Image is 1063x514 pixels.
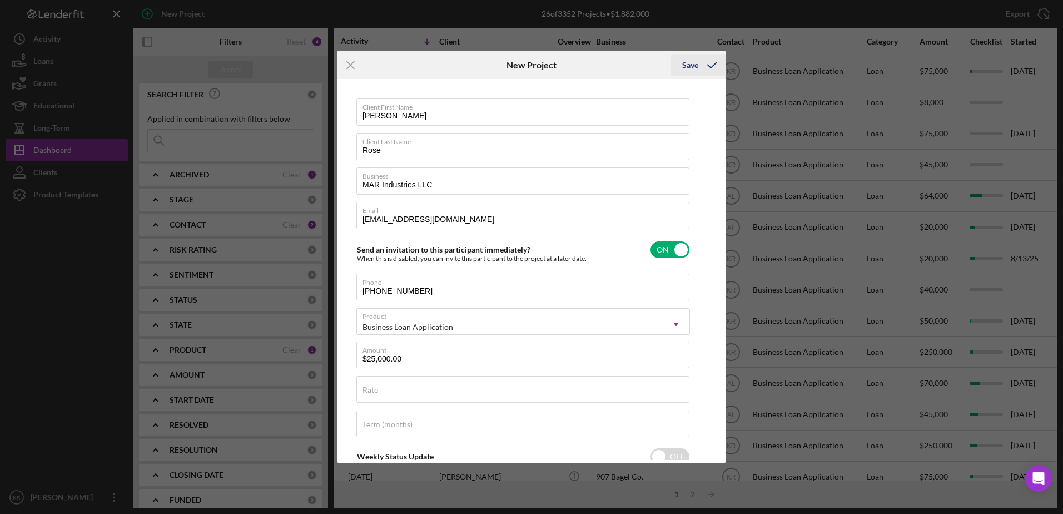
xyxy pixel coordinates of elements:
[362,323,453,332] div: Business Loan Application
[671,54,726,76] button: Save
[357,245,530,254] label: Send an invitation to this participant immediately?
[362,99,689,111] label: Client First Name
[362,342,689,354] label: Amount
[357,255,587,263] div: When this is disabled, you can invite this participant to the project at a later date.
[1025,465,1052,492] div: Open Intercom Messenger
[362,385,378,394] label: Rate
[362,274,689,286] label: Phone
[362,168,689,180] label: Business
[506,60,557,70] h6: New Project
[357,452,434,461] label: Weekly Status Update
[362,202,689,215] label: Email
[362,134,689,146] label: Client Last Name
[362,420,413,429] label: Term (months)
[682,54,698,76] div: Save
